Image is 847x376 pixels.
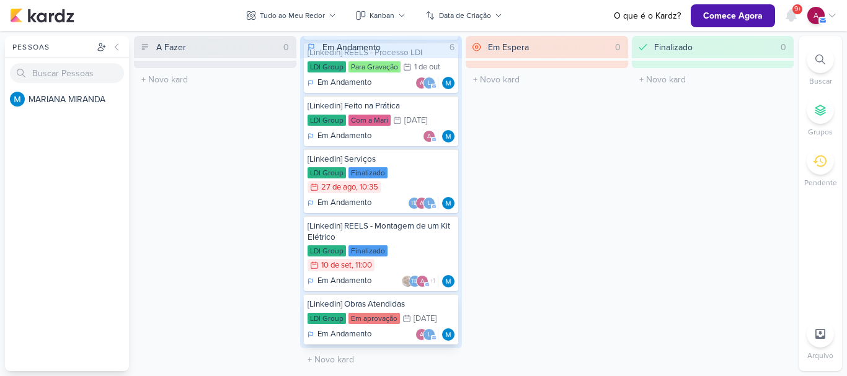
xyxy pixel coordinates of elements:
p: Grupos [808,126,833,138]
div: , 10:35 [356,183,378,191]
div: aline.ferraz@ldigroup.com.br [415,197,428,209]
button: Comece Agora [691,4,775,27]
p: a [420,279,424,285]
div: Colaboradores: aline.ferraz@ldigroup.com.br, luciano@ldigroup.com.br [415,328,438,341]
input: Buscar Pessoas [10,63,124,83]
p: Em Andamento [317,328,371,341]
div: [DATE] [414,315,437,323]
div: Em Andamento [308,275,371,287]
p: Em Andamento [317,197,371,209]
div: Com a Mari [348,115,391,126]
div: luciano@ldigroup.com.br [423,77,435,89]
div: 0 [776,41,791,54]
div: Colaboradores: aline.ferraz@ldigroup.com.br, luciano@ldigroup.com.br [415,77,438,89]
p: a [420,332,423,338]
div: Em Andamento [308,328,371,341]
p: Em Andamento [317,130,371,142]
div: Responsável: MARIANA MIRANDA [442,130,455,142]
div: Em aprovação [348,313,400,324]
div: LDI Group [308,167,346,178]
span: 9+ [794,4,801,14]
div: 0 [610,41,626,54]
p: l [428,201,431,207]
input: + Novo kard [303,351,460,369]
p: Arquivo [807,350,833,361]
div: Responsável: MARIANA MIRANDA [442,77,455,89]
div: LDI Group [308,313,346,324]
div: Em Andamento [322,41,381,54]
div: Finalizado [348,245,388,256]
div: [Linkedin] Obras Atendidas [308,299,455,310]
div: aline.ferraz@ldigroup.com.br [415,328,428,341]
div: Em Andamento [308,77,371,89]
p: a [814,10,818,21]
div: LDI Group [308,61,346,72]
div: Thais de carvalho [408,197,420,209]
div: Colaboradores: aline.ferraz@ldigroup.com.br [423,130,438,142]
div: Em Andamento [308,130,371,142]
div: LDI Group [308,115,346,126]
p: Pendente [804,177,837,188]
div: aline.ferraz@ldigroup.com.br [415,77,428,89]
div: [Linkedin] REELS - Montagem de um Kit Elétrico [308,221,455,243]
img: Sarah Violante [401,275,414,287]
div: luciano@ldigroup.com.br [423,328,435,341]
a: O que é o Kardz? [609,9,686,22]
p: Em Andamento [317,275,371,287]
div: , 11:00 [352,261,372,269]
div: [Linkedin] Serviços [308,154,455,165]
p: Td [411,279,419,285]
img: kardz.app [10,8,74,23]
div: [Linkedin] Feito na Prática [308,100,455,111]
div: [DATE] [404,116,427,125]
img: MARIANA MIRANDA [442,77,455,89]
span: +1 [428,276,435,286]
div: LDI Group [308,245,346,256]
p: l [428,81,431,87]
p: Buscar [809,76,832,87]
div: Pessoas [10,42,94,53]
p: a [427,134,431,140]
div: Em Espera [488,41,529,54]
div: Finalizado [654,41,693,54]
div: Colaboradores: Sarah Violante, Thais de carvalho, aline.ferraz@ldigroup.com.br, luciano@ldigroup.... [401,275,438,287]
div: Responsável: MARIANA MIRANDA [442,328,455,341]
div: aline.ferraz@ldigroup.com.br [416,275,428,287]
div: Responsável: MARIANA MIRANDA [442,275,455,287]
input: + Novo kard [468,71,626,89]
p: a [420,81,423,87]
div: aline.ferraz@ldigroup.com.br [423,130,435,142]
p: Em Andamento [317,77,371,89]
input: + Novo kard [634,71,792,89]
li: Ctrl + F [799,46,842,87]
div: 0 [278,41,294,54]
div: luciano@ldigroup.com.br [423,197,435,209]
div: Finalizado [348,167,388,178]
p: a [420,201,423,207]
img: MARIANA MIRANDA [10,92,25,107]
div: 1 de out [414,63,440,71]
div: aline.ferraz@ldigroup.com.br [807,7,825,24]
img: MARIANA MIRANDA [442,275,455,287]
p: l [428,332,431,338]
img: MARIANA MIRANDA [442,130,455,142]
div: 6 [445,41,459,54]
p: Td [410,201,418,207]
div: Thais de carvalho [409,275,421,287]
div: M A R I A N A M I R A N D A [29,93,129,106]
div: Para Gravação [348,61,401,72]
input: + Novo kard [136,71,294,89]
img: MARIANA MIRANDA [442,328,455,341]
div: 27 de ago [321,183,356,191]
div: A Fazer [156,41,186,54]
img: MARIANA MIRANDA [442,197,455,209]
div: Responsável: MARIANA MIRANDA [442,197,455,209]
div: Em Andamento [308,197,371,209]
div: 10 de set [321,261,352,269]
div: Colaboradores: Thais de carvalho, aline.ferraz@ldigroup.com.br, luciano@ldigroup.com.br [408,197,438,209]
